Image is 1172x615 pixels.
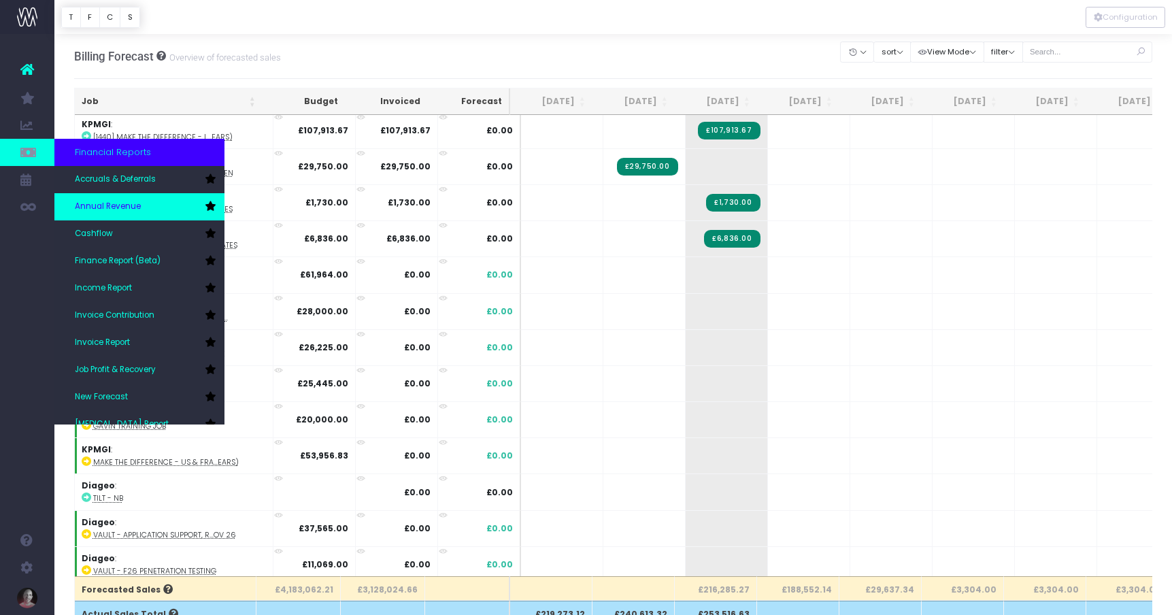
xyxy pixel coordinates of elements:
strong: Diageo [82,480,115,491]
input: Search... [1022,41,1153,63]
button: View Mode [910,41,984,63]
abbr: Gavin Training Job [93,421,166,431]
strong: £0.00 [404,269,431,280]
strong: £6,836.00 [304,233,348,244]
strong: £0.00 [404,414,431,425]
abbr: tilt - nb [93,493,123,503]
th: Aug 25: activate to sort column ascending [510,88,592,115]
strong: £107,913.67 [380,124,431,136]
span: Billing Forecast [74,50,154,63]
span: [MEDICAL_DATA] Report [75,418,169,431]
th: Jan 26: activate to sort column ascending [922,88,1004,115]
span: £0.00 [486,233,513,245]
strong: £29,750.00 [380,161,431,172]
span: Streamtime Invoice: 2272 – [1443] Productive Interactions - Module Updates [704,230,760,248]
abbr: [1440] Make The Difference - Licensing Fee (3 years) [93,132,233,142]
span: Accruals & Deferrals [75,173,156,186]
span: Job Profit & Recovery [75,364,156,376]
strong: Diageo [82,516,115,528]
span: £0.00 [486,414,513,426]
td: : [75,473,273,510]
a: New Forecast [54,384,224,411]
a: Cashflow [54,220,224,248]
th: £3,304.00 [1004,576,1086,601]
td: : [75,510,273,546]
strong: £20,000.00 [296,414,348,425]
a: Finance Report (Beta) [54,248,224,275]
strong: £0.00 [404,559,431,570]
th: £3,304.00 [922,576,1004,601]
small: Overview of forecasted sales [166,50,281,63]
span: £0.00 [486,161,513,173]
span: £0.00 [486,450,513,462]
th: £4,183,062.21 [256,576,341,601]
a: [MEDICAL_DATA] Report [54,411,224,438]
th: Dec 25: activate to sort column ascending [839,88,922,115]
img: images/default_profile_image.png [17,588,37,608]
button: F [80,7,100,28]
a: Annual Revenue [54,193,224,220]
strong: £1,730.00 [305,197,348,208]
span: Annual Revenue [75,201,141,213]
strong: £53,956.83 [300,450,348,461]
th: £29,637.34 [839,576,922,601]
strong: £29,750.00 [298,161,348,172]
abbr: Vault - Application support, Routine maintenance and Hosting - Nov 25-Nov 26 [93,530,236,540]
div: Vertical button group [1086,7,1165,28]
th: £188,552.14 [757,576,839,601]
div: Vertical button group [61,7,140,28]
strong: £0.00 [404,522,431,534]
span: £0.00 [486,486,513,499]
strong: £1,730.00 [388,197,431,208]
span: Invoice Report [75,337,130,349]
strong: KPMGI [82,444,111,455]
span: Streamtime Invoice: 2261 – [1441]KPMG LLP make the difference ribbon screen [617,158,678,176]
span: £0.00 [486,522,513,535]
span: Income Report [75,282,132,295]
strong: £0.00 [404,342,431,353]
strong: £28,000.00 [297,305,348,317]
span: Finance Report (Beta) [75,255,161,267]
abbr: Make The Difference - US & France - Licensing Fee (3 years) [93,457,239,467]
strong: £0.00 [404,378,431,389]
th: £216,285.27 [675,576,757,601]
th: £3,128,024.66 [341,576,425,601]
button: C [99,7,121,28]
span: £0.00 [486,197,513,209]
th: Nov 25: activate to sort column ascending [757,88,839,115]
span: Invoice Contribution [75,310,154,322]
th: Mar 26: activate to sort column ascending [1086,88,1169,115]
span: Streamtime Invoice: 2266 – 1442 Soil to Smile Infographic Updates [706,194,760,212]
a: Accruals & Deferrals [54,166,224,193]
td: : [75,112,273,148]
button: sort [873,41,911,63]
th: Job: activate to sort column ascending [75,88,263,115]
strong: £0.00 [404,486,431,498]
strong: Diageo [82,552,115,564]
span: Cashflow [75,228,113,240]
strong: £0.00 [404,305,431,317]
strong: KPMGI [82,118,111,130]
button: T [61,7,81,28]
span: £0.00 [486,269,513,281]
strong: £26,225.00 [299,342,348,353]
td: : [75,437,273,473]
strong: £37,565.00 [299,522,348,534]
strong: £107,913.67 [298,124,348,136]
button: filter [984,41,1023,63]
span: £0.00 [486,342,513,354]
a: Invoice Report [54,329,224,356]
span: Forecasted Sales [82,584,173,596]
strong: £6,836.00 [386,233,431,244]
th: Invoiced [345,88,427,115]
button: S [120,7,140,28]
span: Financial Reports [75,146,151,159]
strong: £25,445.00 [297,378,348,389]
span: New Forecast [75,391,128,403]
a: Invoice Contribution [54,302,224,329]
span: £0.00 [486,378,513,390]
span: £0.00 [486,124,513,137]
th: Budget [263,88,345,115]
th: Sep 25: activate to sort column ascending [592,88,675,115]
td: : [75,546,273,582]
